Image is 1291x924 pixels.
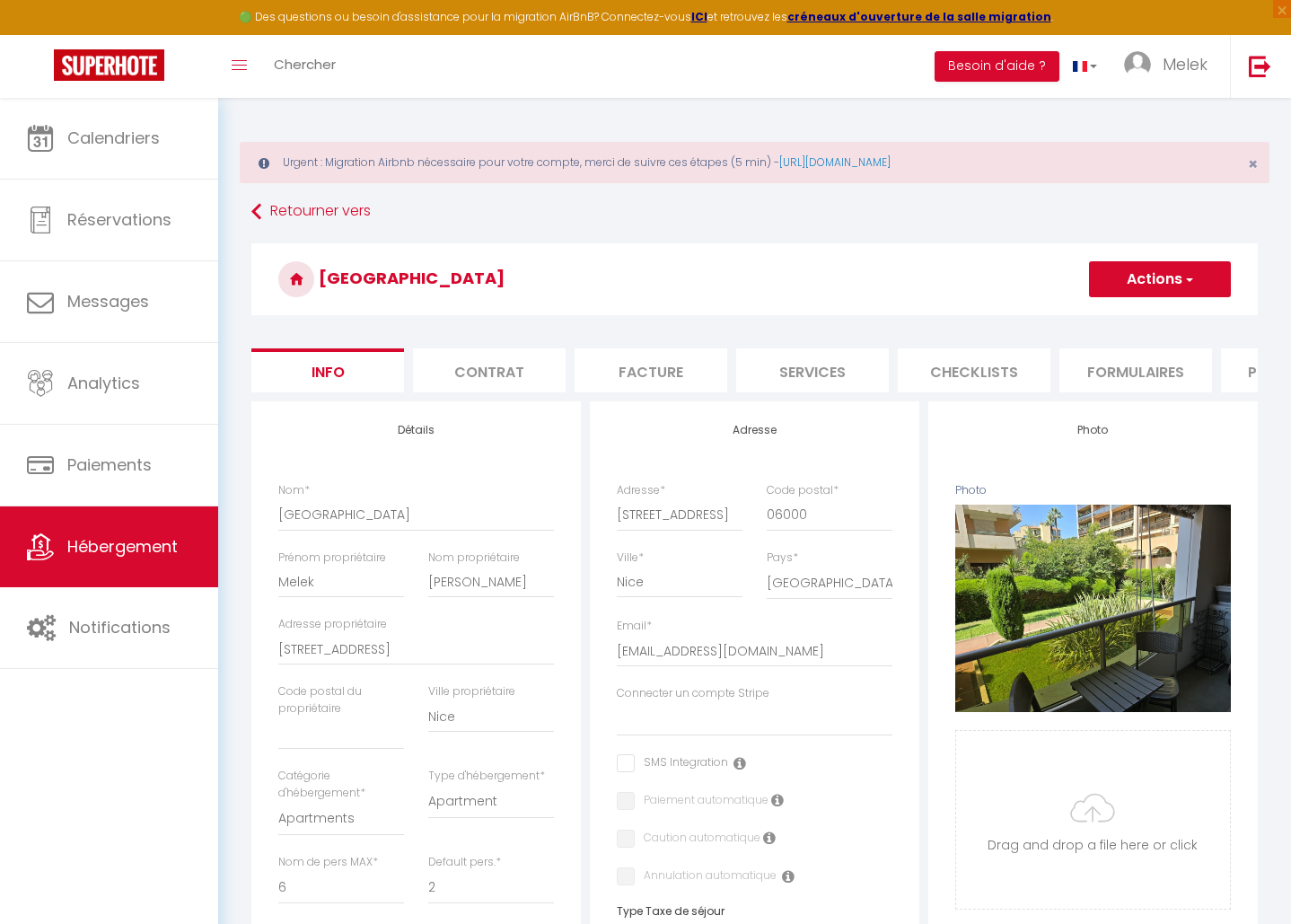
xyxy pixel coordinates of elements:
span: Melek [1163,53,1208,75]
label: Caution automatique [635,830,760,849]
label: Adresse propriétaire [278,616,387,633]
label: Type d'hébergement [428,768,545,785]
label: Ville [617,550,644,567]
label: Code postal du propriétaire [278,683,404,717]
a: Retourner vers [251,196,1258,228]
h6: Type Taxe de séjour [617,905,892,918]
span: Analytics [67,372,140,394]
button: Besoin d'aide ? [935,51,1059,82]
li: Facture [575,348,727,392]
h4: Détails [278,424,554,436]
label: Prénom propriétaire [278,550,386,567]
span: Hébergement [67,535,178,558]
img: logout [1249,55,1271,77]
label: Connecter un compte Stripe [617,685,769,702]
a: ICI [691,9,707,24]
a: ... Melek [1111,35,1230,98]
span: Paiements [67,453,152,476]
a: Chercher [260,35,349,98]
button: Close [1248,156,1258,172]
label: Nom [278,482,310,499]
label: Ville propriétaire [428,683,515,700]
label: Catégorie d'hébergement [278,768,404,802]
span: Calendriers [67,127,160,149]
li: Services [736,348,889,392]
span: Chercher [274,55,336,74]
span: Messages [67,290,149,312]
img: Super Booking [54,49,164,81]
label: Nom propriétaire [428,550,520,567]
li: Contrat [413,348,566,392]
label: Code postal [767,482,839,499]
div: Urgent : Migration Airbnb nécessaire pour votre compte, merci de suivre ces étapes (5 min) - [240,142,1269,183]
h4: Adresse [617,424,892,436]
label: Default pers. [428,854,501,871]
a: créneaux d'ouverture de la salle migration [787,9,1051,24]
img: ... [1124,51,1151,78]
h4: Photo [955,424,1231,436]
li: Info [251,348,404,392]
label: Nom de pers MAX [278,854,378,871]
li: Formulaires [1059,348,1212,392]
span: Notifications [69,616,171,638]
button: Actions [1089,261,1231,297]
span: × [1248,153,1258,175]
button: Ouvrir le widget de chat LiveChat [14,7,68,61]
label: Pays [767,550,798,567]
label: Adresse [617,482,665,499]
li: Checklists [898,348,1050,392]
label: Paiement automatique [635,792,768,812]
h3: [GEOGRAPHIC_DATA] [251,243,1258,315]
label: Photo [955,482,987,499]
a: [URL][DOMAIN_NAME] [779,154,891,170]
label: Email [617,618,652,635]
span: Réservations [67,208,171,231]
